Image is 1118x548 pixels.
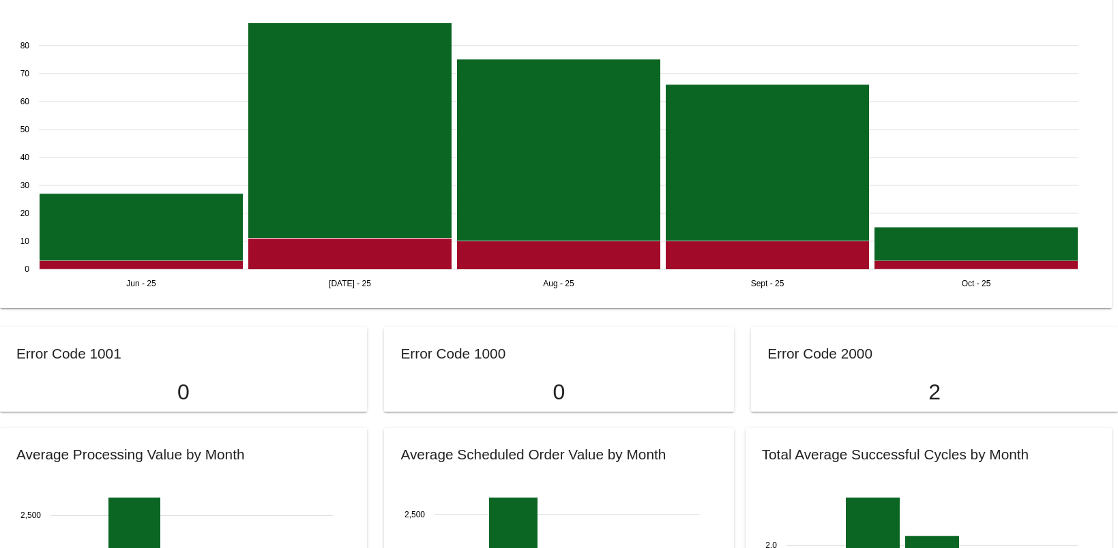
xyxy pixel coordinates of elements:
[16,380,351,405] p: 0
[20,511,41,521] text: 2,500
[400,380,717,405] p: 0
[751,279,784,288] text: Sept - 25
[20,125,30,134] text: 50
[20,181,30,190] text: 30
[329,279,371,288] text: [DATE] - 25
[962,279,991,288] text: Oct - 25
[20,97,30,106] text: 60
[767,346,872,361] h2: Error Code 2000
[400,346,505,361] h2: Error Code 1000
[762,446,1029,462] h2: Total Average Successful Cycles by Month
[16,346,121,361] h2: Error Code 1001
[400,446,666,462] h2: Average Scheduled Order Value by Month
[126,279,156,288] text: Jun - 25
[20,41,30,50] text: 80
[20,69,30,78] text: 70
[25,264,29,274] text: 0
[16,446,245,462] h2: Average Processing Value by Month
[543,279,574,288] text: Aug - 25
[20,153,30,162] text: 40
[767,380,1102,405] p: 2
[20,209,30,218] text: 20
[404,510,425,519] text: 2,500
[20,237,30,246] text: 10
